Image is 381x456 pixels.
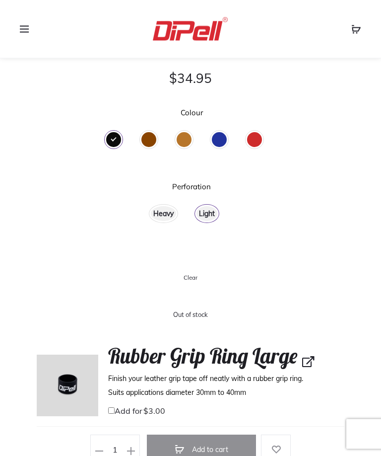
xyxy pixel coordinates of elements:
[108,343,297,370] span: Rubber Grip Ring Large
[143,406,165,416] bdi: 3.00
[108,388,246,397] span: Suits applications diameter 30mm to 40mm
[181,109,203,117] label: Colour
[169,71,212,87] bdi: 34.95
[172,183,211,191] label: Perforation
[108,408,115,414] input: Add for$3.00
[143,406,148,416] span: $
[37,355,98,417] img: Dipell-Upgrades-BandLarge-146-Paul Osta
[108,372,344,405] p: Finish your leather grip tape off neatly with a rubber grip ring.
[169,71,177,87] span: $
[37,304,344,327] p: Out of stock
[37,272,344,284] a: Clear
[108,406,165,415] label: Add for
